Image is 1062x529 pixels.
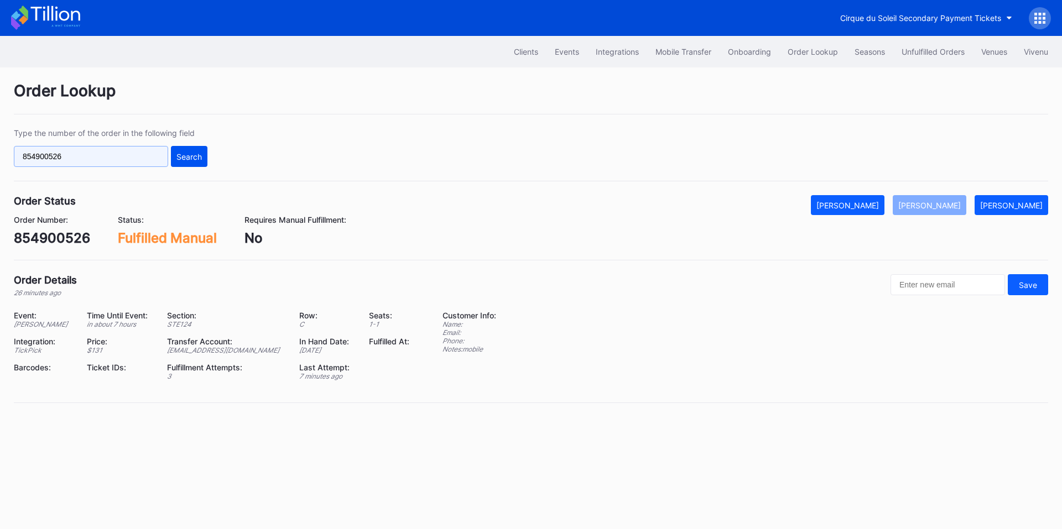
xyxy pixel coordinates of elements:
div: Fulfilled Manual [118,230,217,246]
div: Vivenu [1024,47,1048,56]
button: Events [546,41,587,62]
button: Order Lookup [779,41,846,62]
div: Fulfilled At: [369,337,415,346]
div: Save [1019,280,1037,290]
div: Name: [442,320,496,328]
div: Order Details [14,274,77,286]
button: Save [1008,274,1048,295]
button: Search [171,146,207,167]
button: Onboarding [720,41,779,62]
button: Venues [973,41,1016,62]
div: 26 minutes ago [14,289,77,297]
div: [PERSON_NAME] [980,201,1043,210]
div: Price: [87,337,153,346]
div: Order Lookup [788,47,838,56]
div: [EMAIL_ADDRESS][DOMAIN_NAME] [167,346,285,354]
div: Transfer Account: [167,337,285,346]
div: Order Lookup [14,81,1048,114]
button: Clients [506,41,546,62]
div: [DATE] [299,346,355,354]
div: Clients [514,47,538,56]
button: Mobile Transfer [647,41,720,62]
div: 854900526 [14,230,90,246]
div: Email: [442,328,496,337]
div: Mobile Transfer [655,47,711,56]
div: Status: [118,215,217,224]
div: Integration: [14,337,73,346]
button: Integrations [587,41,647,62]
div: Notes: mobile [442,345,496,353]
div: TickPick [14,346,73,354]
div: Row: [299,311,355,320]
button: Cirque du Soleil Secondary Payment Tickets [832,8,1021,28]
div: [PERSON_NAME] [14,320,73,328]
button: [PERSON_NAME] [811,195,884,215]
div: Barcodes: [14,363,73,372]
button: [PERSON_NAME] [975,195,1048,215]
button: Unfulfilled Orders [893,41,973,62]
div: Integrations [596,47,639,56]
div: 1 - 1 [369,320,415,328]
div: Venues [981,47,1007,56]
div: No [244,230,346,246]
div: Seats: [369,311,415,320]
div: [PERSON_NAME] [898,201,961,210]
input: Enter new email [891,274,1005,295]
div: In Hand Date: [299,337,355,346]
div: Events [555,47,579,56]
div: Last Attempt: [299,363,355,372]
div: Phone: [442,337,496,345]
div: Search [176,152,202,161]
input: GT59662 [14,146,168,167]
button: Seasons [846,41,893,62]
div: Fulfillment Attempts: [167,363,285,372]
div: Ticket IDs: [87,363,153,372]
div: Event: [14,311,73,320]
div: Section: [167,311,285,320]
div: Onboarding [728,47,771,56]
div: Customer Info: [442,311,496,320]
div: Requires Manual Fulfillment: [244,215,346,224]
div: $ 131 [87,346,153,354]
div: Cirque du Soleil Secondary Payment Tickets [840,13,1001,23]
div: Time Until Event: [87,311,153,320]
div: 7 minutes ago [299,372,355,380]
div: 3 [167,372,285,380]
div: Type the number of the order in the following field [14,128,207,138]
button: [PERSON_NAME] [893,195,966,215]
div: Order Number: [14,215,90,224]
div: Order Status [14,195,76,207]
div: Unfulfilled Orders [902,47,965,56]
div: in about 7 hours [87,320,153,328]
div: STE124 [167,320,285,328]
div: [PERSON_NAME] [816,201,879,210]
div: Seasons [855,47,885,56]
button: Vivenu [1016,41,1056,62]
div: C [299,320,355,328]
